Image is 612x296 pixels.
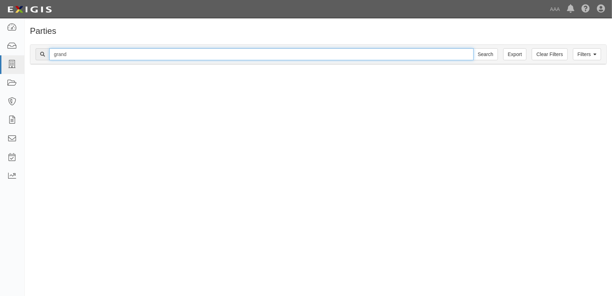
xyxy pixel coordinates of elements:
input: Search [473,48,498,60]
i: Help Center - Complianz [581,5,590,13]
img: logo-5460c22ac91f19d4615b14bd174203de0afe785f0fc80cf4dbbc73dc1793850b.png [5,3,54,16]
h1: Parties [30,26,607,36]
a: Clear Filters [532,48,567,60]
a: Export [503,48,526,60]
a: AAA [547,2,563,16]
a: Filters [573,48,601,60]
input: Search [49,48,474,60]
